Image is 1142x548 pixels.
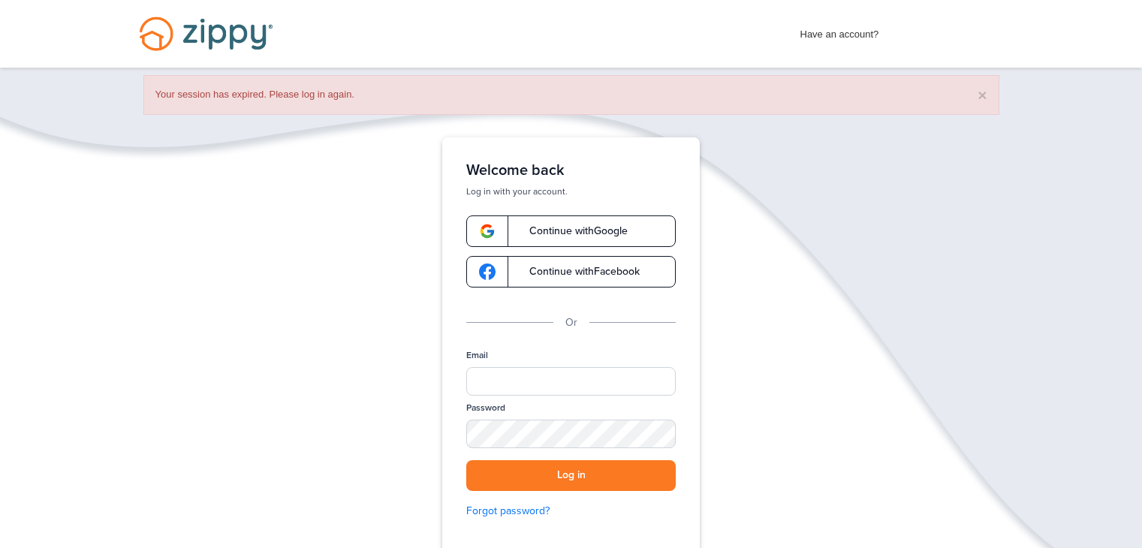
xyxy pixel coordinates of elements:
[466,420,676,448] input: Password
[514,226,628,236] span: Continue with Google
[466,256,676,288] a: google-logoContinue withFacebook
[565,315,577,331] p: Or
[514,266,640,277] span: Continue with Facebook
[466,402,505,414] label: Password
[466,215,676,247] a: google-logoContinue withGoogle
[466,503,676,519] a: Forgot password?
[466,349,488,362] label: Email
[466,161,676,179] h1: Welcome back
[143,75,999,115] div: Your session has expired. Please log in again.
[479,223,496,239] img: google-logo
[978,87,987,103] button: ×
[479,263,496,280] img: google-logo
[800,19,879,43] span: Have an account?
[466,367,676,396] input: Email
[466,185,676,197] p: Log in with your account.
[466,460,676,491] button: Log in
